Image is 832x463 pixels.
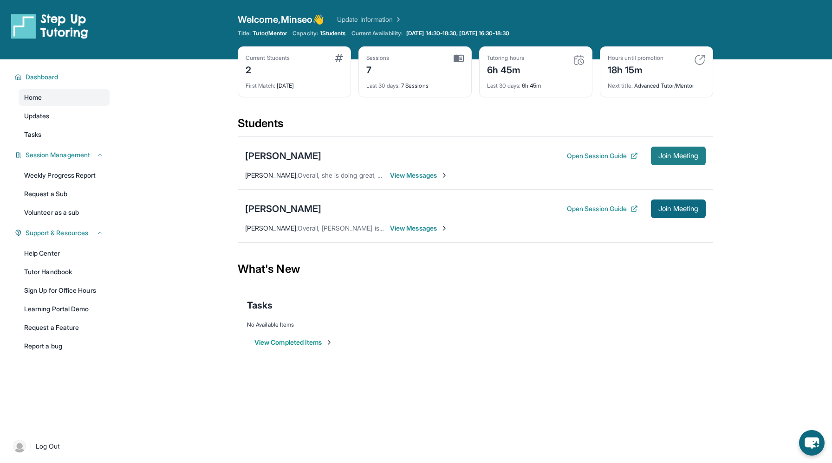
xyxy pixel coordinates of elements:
a: Learning Portal Demo [19,301,110,317]
button: Session Management [22,150,104,160]
img: user-img [13,440,26,453]
div: Students [238,116,713,136]
span: Home [24,93,42,102]
a: Tasks [19,126,110,143]
img: card [694,54,705,65]
span: [DATE] 14:30-18:30, [DATE] 16:30-18:30 [406,30,509,37]
span: Support & Resources [26,228,88,238]
span: Join Meeting [658,206,698,212]
img: card [454,54,464,63]
div: Hours until promotion [608,54,663,62]
a: Home [19,89,110,106]
div: 6h 45m [487,77,585,90]
a: Request a Feature [19,319,110,336]
button: View Completed Items [254,338,333,347]
span: Join Meeting [658,153,698,159]
span: Tutor/Mentor [253,30,287,37]
span: Log Out [36,442,60,451]
span: Last 30 days : [487,82,520,89]
div: Sessions [366,54,390,62]
span: Overall, she is doing great, and I can tell she is a creative thinker when solving questions she ... [298,171,769,179]
span: [PERSON_NAME] : [245,171,298,179]
span: Title: [238,30,251,37]
a: Report a bug [19,338,110,354]
span: Tasks [24,130,41,139]
div: Current Students [246,54,290,62]
span: Overall, [PERSON_NAME] is doing great and I am getting to understand the things he needs to focus... [298,224,620,232]
div: 2 [246,62,290,77]
button: Open Session Guide [567,204,638,213]
button: Join Meeting [651,199,706,218]
span: [PERSON_NAME] : [245,224,298,232]
a: Help Center [19,245,110,262]
span: View Messages [390,171,448,180]
img: Chevron-Right [441,225,448,232]
div: 7 Sessions [366,77,464,90]
button: Open Session Guide [567,151,638,161]
span: Welcome, Minseo 👋 [238,13,324,26]
a: Volunteer as a sub [19,204,110,221]
span: 1 Students [320,30,346,37]
div: [PERSON_NAME] [245,149,321,162]
img: card [573,54,585,65]
a: Update Information [337,15,402,24]
button: Support & Resources [22,228,104,238]
a: Updates [19,108,110,124]
span: | [30,441,32,452]
span: Last 30 days : [366,82,400,89]
div: What's New [238,249,713,289]
img: logo [11,13,88,39]
a: Weekly Progress Report [19,167,110,184]
a: |Log Out [9,436,110,457]
button: chat-button [799,430,825,456]
span: Current Availability: [351,30,403,37]
span: Next title : [608,82,633,89]
div: [DATE] [246,77,343,90]
a: [DATE] 14:30-18:30, [DATE] 16:30-18:30 [404,30,511,37]
span: First Match : [246,82,275,89]
a: Tutor Handbook [19,264,110,280]
button: Join Meeting [651,147,706,165]
span: Updates [24,111,50,121]
img: Chevron Right [393,15,402,24]
div: 7 [366,62,390,77]
img: card [335,54,343,62]
div: 6h 45m [487,62,524,77]
div: Tutoring hours [487,54,524,62]
a: Request a Sub [19,186,110,202]
div: 18h 15m [608,62,663,77]
div: No Available Items [247,321,704,328]
div: [PERSON_NAME] [245,202,321,215]
img: Chevron-Right [441,172,448,179]
button: Dashboard [22,72,104,82]
a: Sign Up for Office Hours [19,282,110,299]
span: Tasks [247,299,273,312]
span: View Messages [390,224,448,233]
div: Advanced Tutor/Mentor [608,77,705,90]
span: Capacity: [292,30,318,37]
span: Session Management [26,150,90,160]
span: Dashboard [26,72,58,82]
